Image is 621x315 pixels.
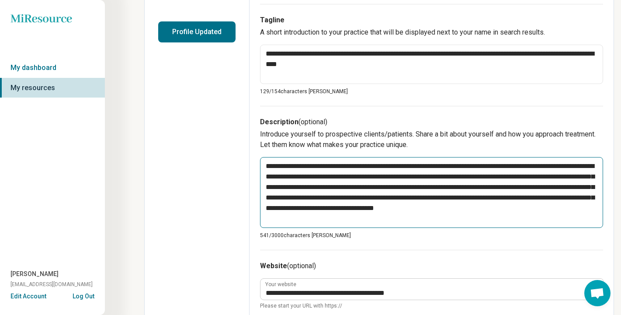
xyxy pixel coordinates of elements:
p: A short introduction to your practice that will be displayed next to your name in search results. [260,27,603,38]
button: Edit Account [10,292,46,301]
h3: Tagline [260,15,603,25]
span: (optional) [298,118,327,126]
span: (optional) [287,262,316,270]
h3: Website [260,261,603,271]
span: [PERSON_NAME] [10,269,59,279]
p: Introduce yourself to prospective clients/patients. Share a bit about yourself and how you approa... [260,129,603,150]
p: 129/ 154 characters [PERSON_NAME] [260,87,603,95]
span: [EMAIL_ADDRESS][DOMAIN_NAME] [10,280,93,288]
p: 541/ 3000 characters [PERSON_NAME] [260,231,603,239]
label: Your website [265,282,296,287]
span: Please start your URL with https:// [260,302,603,310]
button: Profile Updated [158,21,236,42]
div: Open chat [584,280,611,306]
h3: Description [260,117,603,127]
button: Log Out [73,292,94,299]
